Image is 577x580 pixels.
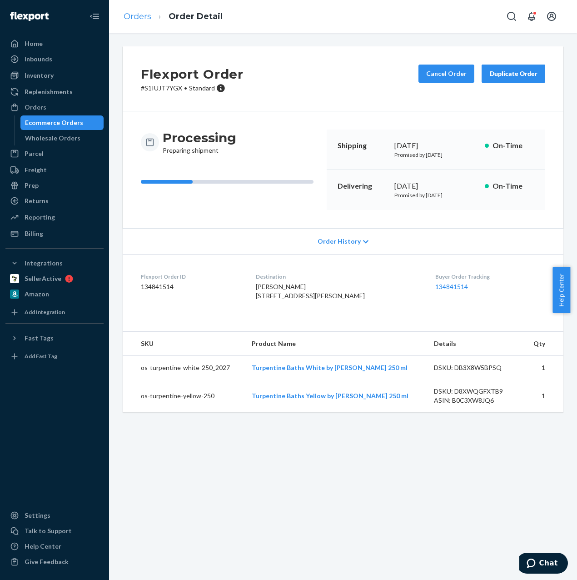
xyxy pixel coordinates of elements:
div: Returns [25,196,49,205]
a: Home [5,36,104,51]
button: Integrations [5,256,104,270]
button: Talk to Support [5,524,104,538]
a: Add Integration [5,305,104,320]
span: Order History [318,237,361,246]
a: Turpentine Baths Yellow by [PERSON_NAME] 250 ml [252,392,408,400]
div: [DATE] [394,140,477,151]
th: Qty [524,332,563,356]
a: Inbounds [5,52,104,66]
p: # S1IUJT7YGX [141,84,244,93]
button: Close Navigation [85,7,104,25]
div: Inbounds [25,55,52,64]
a: Add Fast Tag [5,349,104,364]
th: Product Name [244,332,427,356]
button: Help Center [552,267,570,313]
a: Replenishments [5,85,104,99]
div: SellerActive [25,274,61,283]
dd: 134841514 [141,282,241,291]
a: Reporting [5,210,104,225]
a: Billing [5,226,104,241]
button: Give Feedback [5,555,104,569]
div: Fast Tags [25,334,54,343]
a: Parcel [5,146,104,161]
div: Replenishments [25,87,73,96]
iframe: Opens a widget where you can chat to one of our agents [519,553,568,575]
dt: Flexport Order ID [141,273,241,280]
a: Returns [5,194,104,208]
div: Ecommerce Orders [25,118,83,127]
div: Add Integration [25,308,65,316]
div: [DATE] [394,181,477,191]
p: Delivering [338,181,387,191]
div: Freight [25,165,47,175]
a: Help Center [5,539,104,554]
dt: Buyer Order Tracking [435,273,545,280]
div: Amazon [25,290,49,299]
div: DSKU: D8XWQGFXTB9 [434,387,516,396]
p: On-Time [492,140,534,151]
a: Orders [5,100,104,115]
a: 134841514 [435,283,468,290]
div: Help Center [25,542,61,551]
td: os-turpentine-yellow-250 [123,380,244,412]
div: Orders [25,103,46,112]
a: Freight [5,163,104,177]
div: Parcel [25,149,44,158]
div: ASIN: B0C3XW8JQ6 [434,396,516,405]
div: Add Fast Tag [25,352,57,360]
p: Promised by [DATE] [394,191,477,199]
td: 1 [524,380,563,412]
h2: Flexport Order [141,65,244,84]
div: Wholesale Orders [25,134,80,143]
p: On-Time [492,181,534,191]
button: Cancel Order [418,65,474,83]
span: [PERSON_NAME] [STREET_ADDRESS][PERSON_NAME] [256,283,365,300]
a: Wholesale Orders [20,131,104,145]
ol: breadcrumbs [116,3,230,30]
div: Integrations [25,259,63,268]
div: Prep [25,181,39,190]
div: Home [25,39,43,48]
td: 1 [524,356,563,380]
button: Duplicate Order [482,65,545,83]
a: Orders [124,11,151,21]
a: SellerActive [5,271,104,286]
a: Turpentine Baths White by [PERSON_NAME] 250 ml [252,364,408,371]
span: • [184,84,187,92]
a: Order Detail [169,11,223,21]
div: Billing [25,229,43,238]
div: Settings [25,511,50,520]
div: Reporting [25,213,55,222]
div: Duplicate Order [489,69,537,78]
a: Settings [5,508,104,523]
span: Standard [189,84,215,92]
a: Inventory [5,68,104,83]
div: Give Feedback [25,557,69,566]
button: Fast Tags [5,331,104,345]
td: os-turpentine-white-250_2027 [123,356,244,380]
th: SKU [123,332,244,356]
img: Flexport logo [10,12,49,21]
div: Inventory [25,71,54,80]
dt: Destination [256,273,420,280]
a: Amazon [5,287,104,301]
button: Open account menu [542,7,561,25]
h3: Processing [163,130,236,146]
button: Open notifications [522,7,541,25]
p: Promised by [DATE] [394,151,477,159]
p: Shipping [338,140,387,151]
a: Prep [5,178,104,193]
div: Talk to Support [25,526,72,535]
div: DSKU: DB3X8W5BPSQ [434,363,516,372]
div: Preparing shipment [163,130,236,155]
th: Details [427,332,523,356]
a: Ecommerce Orders [20,115,104,130]
button: Open Search Box [502,7,521,25]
